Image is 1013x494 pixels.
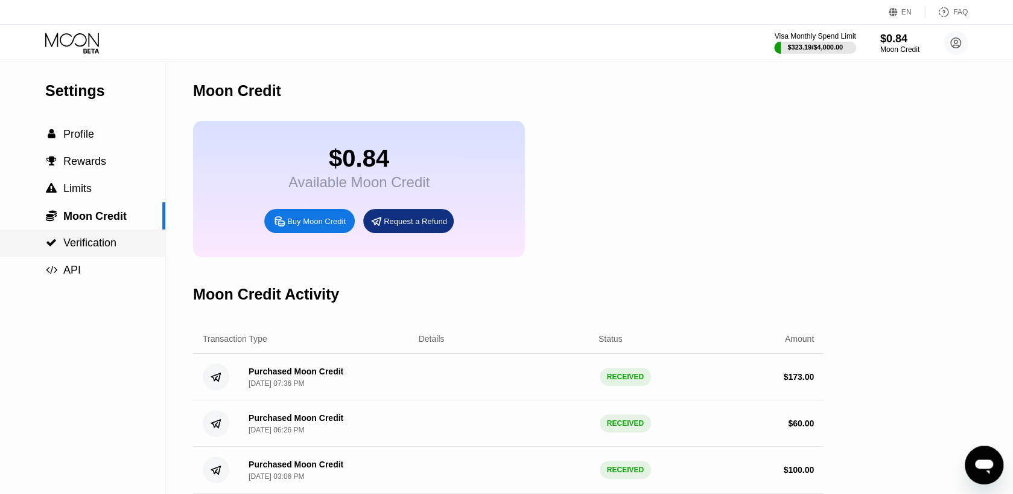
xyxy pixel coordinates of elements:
[600,414,651,432] div: RECEIVED
[880,33,919,45] div: $0.84
[45,265,57,275] div: 
[63,264,81,276] span: API
[46,183,57,194] span: 
[288,174,430,191] div: Available Moon Credit
[45,210,57,222] div: 
[63,155,106,167] span: Rewards
[599,334,623,344] div: Status
[46,237,57,248] span: 
[249,460,343,469] div: Purchased Moon Credit
[46,156,57,167] span: 
[45,156,57,167] div: 
[774,32,856,40] div: Visa Monthly Spend Limit
[249,472,304,481] div: [DATE] 03:06 PM
[363,209,454,233] div: Request a Refund
[63,128,94,140] span: Profile
[203,334,267,344] div: Transaction Type
[783,465,814,475] div: $ 100.00
[287,216,346,226] div: Buy Moon Credit
[384,216,447,226] div: Request a Refund
[249,367,343,376] div: Purchased Moon Credit
[880,45,919,54] div: Moon Credit
[965,446,1003,484] iframe: Button to launch messaging window
[48,129,56,140] span: 
[63,210,127,222] span: Moon Credit
[193,286,339,303] div: Moon Credit Activity
[63,182,92,194] span: Limits
[45,237,57,248] div: 
[63,237,116,249] span: Verification
[46,265,57,275] span: 
[193,82,281,100] div: Moon Credit
[880,33,919,54] div: $0.84Moon Credit
[785,334,814,344] div: Amount
[45,183,57,194] div: 
[953,8,968,16] div: FAQ
[46,210,57,222] span: 
[783,372,814,382] div: $ 173.00
[926,6,968,18] div: FAQ
[419,334,445,344] div: Details
[901,8,912,16] div: EN
[249,426,304,434] div: [DATE] 06:26 PM
[787,43,843,51] div: $323.19 / $4,000.00
[788,419,814,428] div: $ 60.00
[249,379,304,388] div: [DATE] 07:36 PM
[264,209,355,233] div: Buy Moon Credit
[249,413,343,423] div: Purchased Moon Credit
[600,461,651,479] div: RECEIVED
[600,368,651,386] div: RECEIVED
[45,129,57,140] div: 
[889,6,926,18] div: EN
[774,32,856,54] div: Visa Monthly Spend Limit$323.19/$4,000.00
[288,145,430,172] div: $0.84
[45,82,165,100] div: Settings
